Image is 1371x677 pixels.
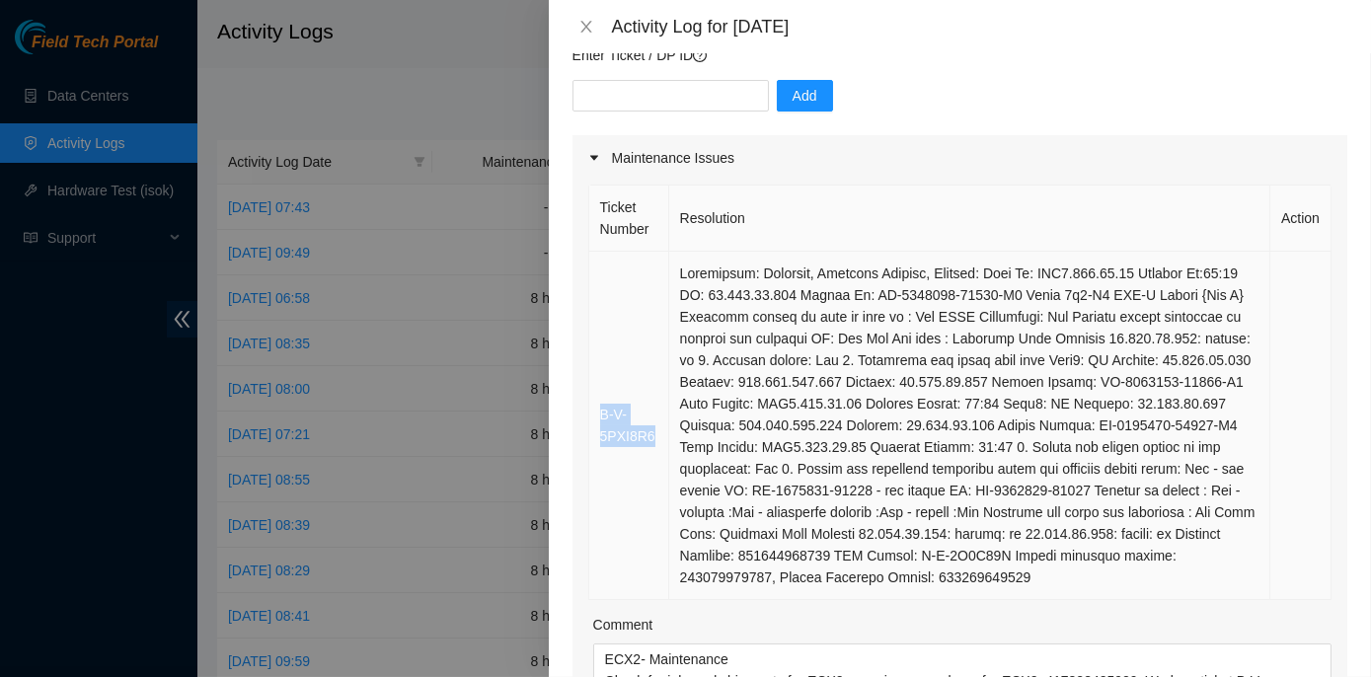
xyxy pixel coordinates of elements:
[589,186,669,252] th: Ticket Number
[572,44,1347,66] p: Enter Ticket / DP ID
[600,407,655,444] a: B-V-5PXI8R6
[693,48,707,62] span: question-circle
[612,16,1347,38] div: Activity Log for [DATE]
[578,19,594,35] span: close
[588,152,600,164] span: caret-right
[777,80,833,112] button: Add
[1270,186,1332,252] th: Action
[572,18,600,37] button: Close
[669,252,1270,600] td: Loremipsum: Dolorsit, Ametcons Adipisc, Elitsed: Doei Te: INC7.866.65.15 Utlabor Et:65:19 DO: 63....
[669,186,1270,252] th: Resolution
[793,85,817,107] span: Add
[572,135,1347,181] div: Maintenance Issues
[593,614,653,636] label: Comment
